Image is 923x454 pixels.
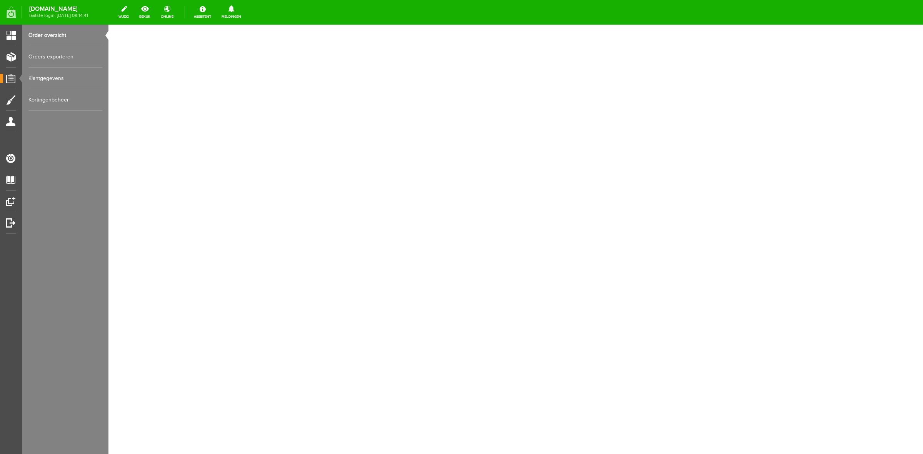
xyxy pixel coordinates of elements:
strong: [DOMAIN_NAME] [29,7,88,11]
a: Klantgegevens [28,68,102,89]
a: online [156,4,178,21]
a: wijzig [114,4,133,21]
a: Meldingen [217,4,246,21]
a: Kortingenbeheer [28,89,102,111]
a: Assistent [189,4,216,21]
a: Orders exporteren [28,46,102,68]
a: Order overzicht [28,25,102,46]
a: bekijk [135,4,155,21]
span: laatste login: [DATE] 09:14:41 [29,13,88,18]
